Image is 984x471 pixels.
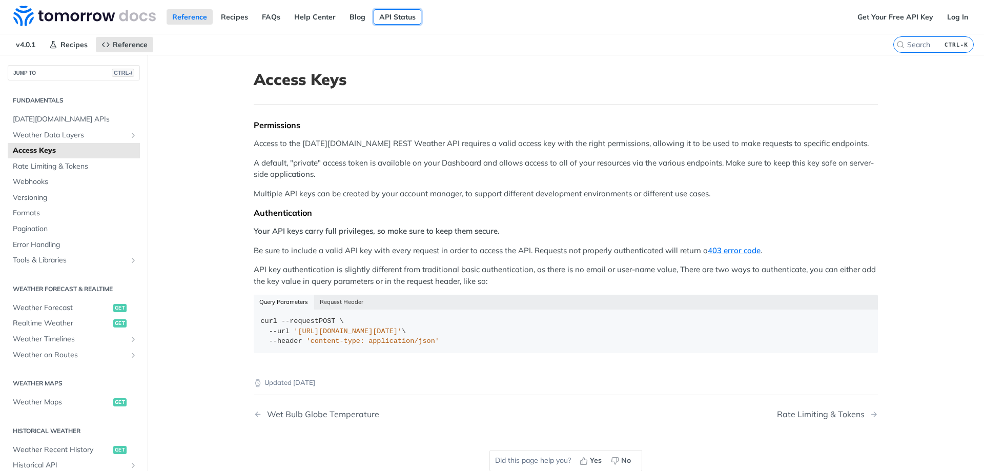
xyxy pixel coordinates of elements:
[13,318,111,329] span: Realtime Weather
[8,395,140,410] a: Weather Mapsget
[13,130,127,140] span: Weather Data Layers
[113,304,127,312] span: get
[254,226,500,236] strong: Your API keys carry full privileges, so make sure to keep them secure.
[13,303,111,313] span: Weather Forecast
[256,9,286,25] a: FAQs
[896,40,905,49] svg: Search
[254,157,878,180] p: A default, "private" access token is available on your Dashboard and allows access to all of your...
[13,161,137,172] span: Rate Limiting & Tokens
[167,9,213,25] a: Reference
[777,409,870,419] div: Rate Limiting & Tokens
[13,114,137,125] span: [DATE][DOMAIN_NAME] APIs
[13,177,137,187] span: Webhooks
[708,245,761,255] a: 403 error code
[289,9,341,25] a: Help Center
[8,237,140,253] a: Error Handling
[215,9,254,25] a: Recipes
[8,159,140,174] a: Rate Limiting & Tokens
[294,327,402,335] span: '[URL][DOMAIN_NAME][DATE]'
[44,37,93,52] a: Recipes
[13,146,137,156] span: Access Keys
[10,37,41,52] span: v4.0.1
[254,188,878,200] p: Multiple API keys can be created by your account manager, to support different development enviro...
[60,40,88,49] span: Recipes
[261,316,871,346] div: POST \ \
[8,190,140,206] a: Versioning
[129,335,137,343] button: Show subpages for Weather Timelines
[8,442,140,458] a: Weather Recent Historyget
[852,9,939,25] a: Get Your Free API Key
[13,255,127,265] span: Tools & Libraries
[112,69,134,77] span: CTRL-/
[621,455,631,466] span: No
[8,221,140,237] a: Pagination
[8,347,140,363] a: Weather on RoutesShow subpages for Weather on Routes
[8,206,140,221] a: Formats
[8,379,140,388] h2: Weather Maps
[113,319,127,327] span: get
[281,317,319,325] span: --request
[13,193,137,203] span: Versioning
[13,240,137,250] span: Error Handling
[8,426,140,436] h2: Historical Weather
[129,351,137,359] button: Show subpages for Weather on Routes
[777,409,878,419] a: Next Page: Rate Limiting & Tokens
[269,337,302,345] span: --header
[8,128,140,143] a: Weather Data LayersShow subpages for Weather Data Layers
[129,461,137,469] button: Show subpages for Historical API
[254,70,878,89] h1: Access Keys
[254,245,878,257] p: Be sure to include a valid API key with every request in order to access the API. Requests not pr...
[129,131,137,139] button: Show subpages for Weather Data Layers
[129,256,137,264] button: Show subpages for Tools & Libraries
[8,65,140,80] button: JUMP TOCTRL-/
[254,138,878,150] p: Access to the [DATE][DOMAIN_NAME] REST Weather API requires a valid access key with the right per...
[344,9,371,25] a: Blog
[13,224,137,234] span: Pagination
[8,284,140,294] h2: Weather Forecast & realtime
[306,337,439,345] span: 'content-type: application/json'
[8,253,140,268] a: Tools & LibrariesShow subpages for Tools & Libraries
[113,40,148,49] span: Reference
[254,264,878,287] p: API key authentication is slightly different from traditional basic authentication, as there is n...
[254,208,878,218] div: Authentication
[254,120,878,130] div: Permissions
[8,174,140,190] a: Webhooks
[576,453,607,468] button: Yes
[113,398,127,406] span: get
[269,327,290,335] span: --url
[13,397,111,407] span: Weather Maps
[607,453,637,468] button: No
[13,460,127,470] span: Historical API
[590,455,602,466] span: Yes
[13,445,111,455] span: Weather Recent History
[254,409,521,419] a: Previous Page: Wet Bulb Globe Temperature
[941,9,974,25] a: Log In
[8,332,140,347] a: Weather TimelinesShow subpages for Weather Timelines
[254,399,878,429] nav: Pagination Controls
[8,300,140,316] a: Weather Forecastget
[96,37,153,52] a: Reference
[8,96,140,105] h2: Fundamentals
[8,112,140,127] a: [DATE][DOMAIN_NAME] APIs
[942,39,971,50] kbd: CTRL-K
[262,409,379,419] div: Wet Bulb Globe Temperature
[13,208,137,218] span: Formats
[13,350,127,360] span: Weather on Routes
[314,295,370,309] button: Request Header
[374,9,421,25] a: API Status
[13,334,127,344] span: Weather Timelines
[8,143,140,158] a: Access Keys
[261,317,277,325] span: curl
[113,446,127,454] span: get
[8,316,140,331] a: Realtime Weatherget
[13,6,156,26] img: Tomorrow.io Weather API Docs
[254,378,878,388] p: Updated [DATE]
